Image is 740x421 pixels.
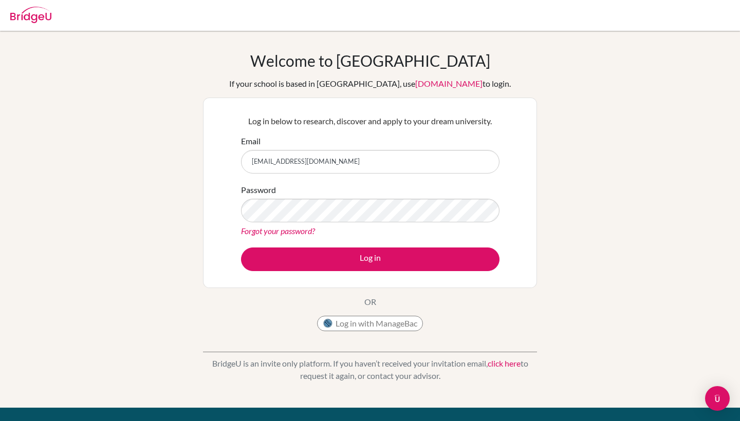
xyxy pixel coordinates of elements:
[250,51,490,70] h1: Welcome to [GEOGRAPHIC_DATA]
[241,135,261,147] label: Email
[705,386,730,411] div: Open Intercom Messenger
[203,357,537,382] p: BridgeU is an invite only platform. If you haven’t received your invitation email, to request it ...
[415,79,483,88] a: [DOMAIN_NAME]
[364,296,376,308] p: OR
[241,247,499,271] button: Log in
[488,358,521,368] a: click here
[241,115,499,127] p: Log in below to research, discover and apply to your dream university.
[229,78,511,90] div: If your school is based in [GEOGRAPHIC_DATA], use to login.
[10,7,51,23] img: Bridge-U
[317,316,423,331] button: Log in with ManageBac
[241,226,315,236] a: Forgot your password?
[241,184,276,196] label: Password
